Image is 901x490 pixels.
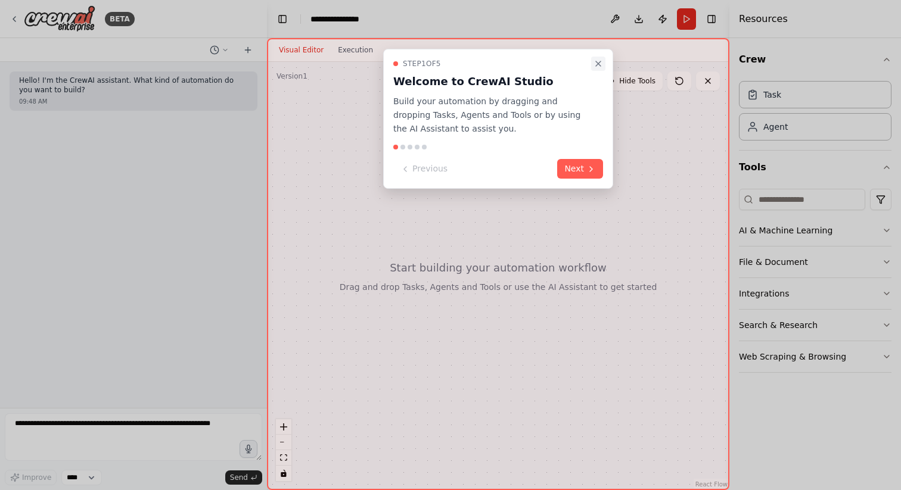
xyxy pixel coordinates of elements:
button: Next [557,159,603,179]
h3: Welcome to CrewAI Studio [393,73,589,90]
button: Hide left sidebar [274,11,291,27]
button: Close walkthrough [591,57,605,71]
p: Build your automation by dragging and dropping Tasks, Agents and Tools or by using the AI Assista... [393,95,589,135]
button: Previous [393,159,455,179]
span: Step 1 of 5 [403,59,441,68]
